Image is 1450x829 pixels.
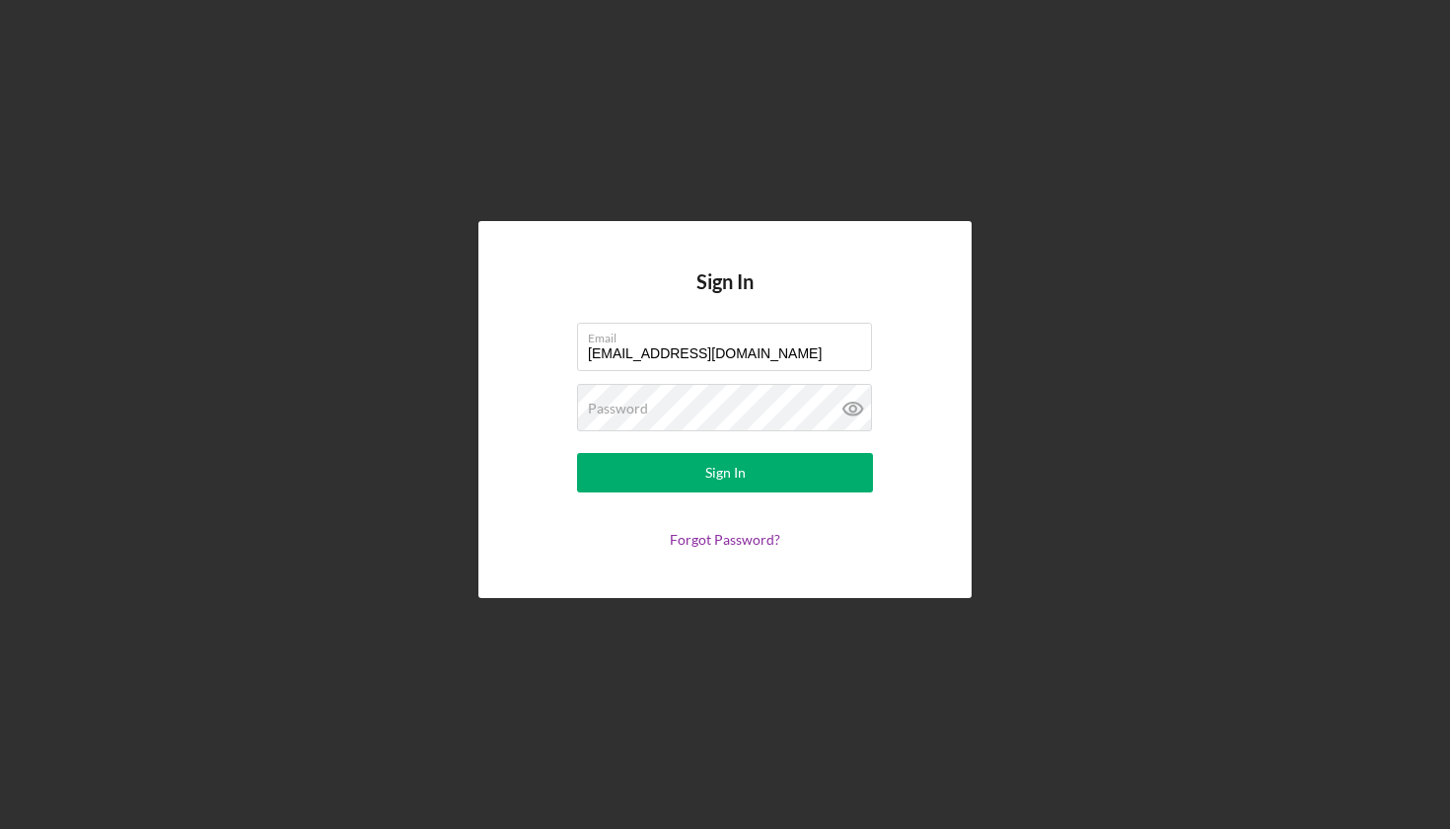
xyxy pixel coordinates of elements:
[577,453,873,492] button: Sign In
[588,401,648,416] label: Password
[696,270,754,323] h4: Sign In
[705,453,746,492] div: Sign In
[670,531,780,548] a: Forgot Password?
[588,324,872,345] label: Email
